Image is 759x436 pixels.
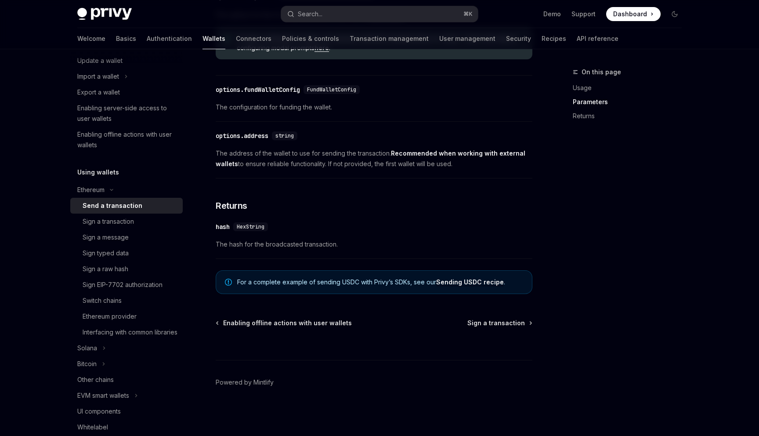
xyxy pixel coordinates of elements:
[70,309,183,324] a: Ethereum provider
[77,87,120,98] div: Export a wallet
[573,109,689,123] a: Returns
[77,406,121,417] div: UI components
[573,95,689,109] a: Parameters
[70,229,183,245] a: Sign a message
[77,71,119,82] div: Import a wallet
[70,245,183,261] a: Sign typed data
[577,28,618,49] a: API reference
[70,293,183,309] a: Switch chains
[70,69,183,84] button: Import a wallet
[70,340,183,356] button: Solana
[237,278,523,287] span: For a complete example of sending USDC with Privy’s SDKs, see our .
[543,10,561,18] a: Demo
[216,102,532,113] span: The configuration for funding the wallet.
[83,327,177,338] div: Interfacing with common libraries
[83,295,122,306] div: Switch chains
[542,28,566,49] a: Recipes
[298,9,322,19] div: Search...
[668,7,682,21] button: Toggle dark mode
[116,28,136,49] a: Basics
[70,84,183,100] a: Export a wallet
[216,85,300,94] div: options.fundWalletConfig
[216,222,230,231] div: hash
[307,86,356,93] span: FundWalletConfig
[70,214,183,229] a: Sign a transaction
[70,198,183,214] a: Send a transaction
[216,200,247,212] span: Returns
[463,11,473,18] span: ⌘ K
[70,127,183,153] a: Enabling offline actions with user wallets
[70,403,183,419] a: UI components
[573,81,689,95] a: Usage
[282,28,339,49] a: Policies & controls
[216,378,274,387] a: Powered by Mintlify
[70,277,183,293] a: Sign EIP-7702 authorization
[77,103,177,124] div: Enabling server-side access to user wallets
[70,372,183,388] a: Other chains
[70,324,183,340] a: Interfacing with common libraries
[77,390,129,401] div: EVM smart wallets
[70,100,183,127] a: Enabling server-side access to user wallets
[77,28,105,49] a: Welcome
[83,311,137,322] div: Ethereum provider
[350,28,429,49] a: Transaction management
[216,148,532,169] span: The address of the wallet to use for sending the transaction. to ensure reliable functionality. I...
[467,319,525,327] span: Sign a transaction
[70,419,183,435] a: Whitelabel
[223,319,352,327] span: Enabling offline actions with user wallets
[275,132,294,139] span: string
[77,422,108,432] div: Whitelabel
[83,216,134,227] div: Sign a transaction
[225,279,232,286] svg: Note
[83,200,142,211] div: Send a transaction
[467,319,531,327] a: Sign a transaction
[77,167,119,178] h5: Using wallets
[77,374,114,385] div: Other chains
[77,343,97,353] div: Solana
[613,10,647,18] span: Dashboard
[77,129,177,150] div: Enabling offline actions with user wallets
[236,28,271,49] a: Connectors
[83,248,129,258] div: Sign typed data
[83,232,129,243] div: Sign a message
[439,28,495,49] a: User management
[281,6,478,22] button: Search...⌘K
[506,28,531,49] a: Security
[216,239,532,250] span: The hash for the broadcasted transaction.
[77,359,97,369] div: Bitcoin
[77,185,105,195] div: Ethereum
[606,7,661,21] a: Dashboard
[216,131,268,140] div: options.address
[436,278,504,286] a: Sending USDC recipe
[70,388,183,403] button: EVM smart wallets
[217,319,352,327] a: Enabling offline actions with user wallets
[70,261,183,277] a: Sign a raw hash
[582,67,621,77] span: On this page
[70,182,183,198] button: Ethereum
[83,280,163,290] div: Sign EIP-7702 authorization
[70,356,183,372] button: Bitcoin
[83,264,128,274] div: Sign a raw hash
[77,8,132,20] img: dark logo
[237,223,264,230] span: HexString
[147,28,192,49] a: Authentication
[571,10,596,18] a: Support
[202,28,225,49] a: Wallets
